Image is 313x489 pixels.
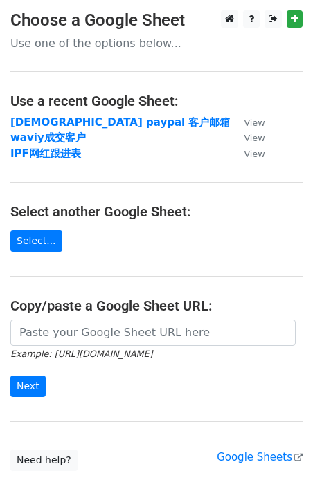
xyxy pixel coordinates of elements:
[244,423,313,489] iframe: Chat Widget
[10,131,86,144] a: waviy成交客户
[217,451,303,463] a: Google Sheets
[10,93,303,109] h4: Use a recent Google Sheet:
[10,320,296,346] input: Paste your Google Sheet URL here
[230,131,265,144] a: View
[10,376,46,397] input: Next
[230,116,265,129] a: View
[10,230,62,252] a: Select...
[10,349,152,359] small: Example: [URL][DOMAIN_NAME]
[10,116,230,129] a: [DEMOGRAPHIC_DATA] paypal 客户邮箱
[10,203,303,220] h4: Select another Google Sheet:
[10,36,303,50] p: Use one of the options below...
[10,450,78,471] a: Need help?
[10,297,303,314] h4: Copy/paste a Google Sheet URL:
[244,149,265,159] small: View
[10,147,81,160] a: IPF网红跟进表
[230,147,265,160] a: View
[10,10,303,30] h3: Choose a Google Sheet
[244,118,265,128] small: View
[244,133,265,143] small: View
